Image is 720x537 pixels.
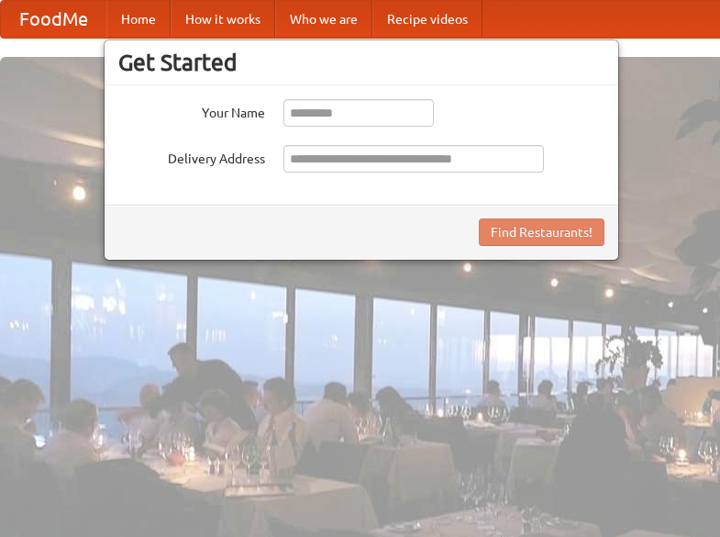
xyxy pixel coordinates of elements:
[1,1,106,38] a: FoodMe
[372,1,482,38] a: Recipe videos
[118,49,604,76] h3: Get Started
[479,218,604,246] button: Find Restaurants!
[275,1,372,38] a: Who we are
[171,1,275,38] a: How it works
[118,99,265,122] label: Your Name
[106,1,171,38] a: Home
[118,145,265,168] label: Delivery Address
